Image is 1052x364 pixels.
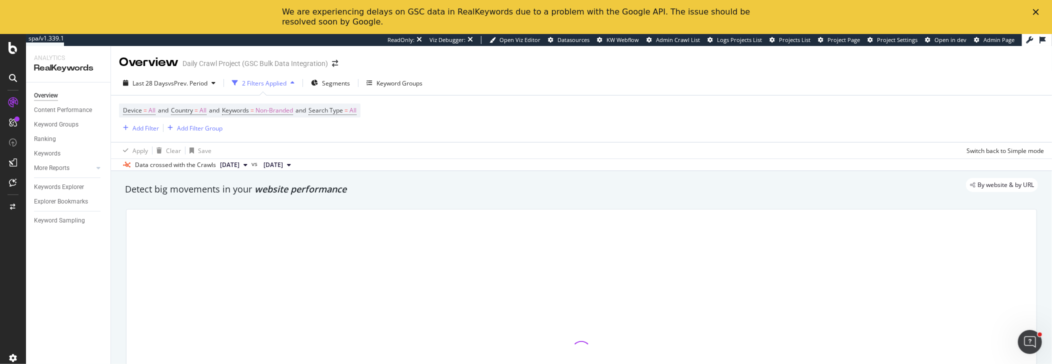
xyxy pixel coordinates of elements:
[827,36,860,43] span: Project Page
[209,106,219,114] span: and
[132,79,168,87] span: Last 28 Days
[1018,330,1042,354] iframe: Intercom live chat
[387,36,414,44] div: ReadOnly:
[123,106,142,114] span: Device
[185,142,211,158] button: Save
[26,34,64,46] a: spa/v1.339.1
[168,79,207,87] span: vs Prev. Period
[362,75,426,91] button: Keyword Groups
[34,105,92,115] div: Content Performance
[282,7,754,27] div: We are experiencing delays on GSC data in RealKeywords due to a problem with the Google API. The ...
[499,36,540,43] span: Open Viz Editor
[163,122,222,134] button: Add Filter Group
[934,36,966,43] span: Open in dev
[974,36,1014,44] a: Admin Page
[34,119,103,130] a: Keyword Groups
[34,54,102,62] div: Analytics
[769,36,810,44] a: Projects List
[557,36,589,43] span: Datasources
[177,124,222,132] div: Add Filter Group
[158,106,168,114] span: and
[251,159,259,168] span: vs
[376,79,422,87] div: Keyword Groups
[295,106,306,114] span: and
[132,146,148,155] div: Apply
[34,134,56,144] div: Ranking
[119,142,148,158] button: Apply
[34,215,85,226] div: Keyword Sampling
[34,196,103,207] a: Explorer Bookmarks
[877,36,917,43] span: Project Settings
[182,58,328,68] div: Daily Crawl Project (GSC Bulk Data Integration)
[34,105,103,115] a: Content Performance
[34,196,88,207] div: Explorer Bookmarks
[34,182,103,192] a: Keywords Explorer
[779,36,810,43] span: Projects List
[119,54,178,71] div: Overview
[489,36,540,44] a: Open Viz Editor
[34,90,58,101] div: Overview
[198,146,211,155] div: Save
[34,148,103,159] a: Keywords
[962,142,1044,158] button: Switch back to Simple mode
[199,103,206,117] span: All
[263,160,283,169] span: 2025 Jul. 24th
[925,36,966,44] a: Open in dev
[34,182,84,192] div: Keywords Explorer
[135,160,216,169] div: Data crossed with the Crawls
[656,36,700,43] span: Admin Crawl List
[255,103,293,117] span: Non-Branded
[548,36,589,44] a: Datasources
[194,106,198,114] span: =
[717,36,762,43] span: Logs Projects List
[966,178,1038,192] div: legacy label
[322,79,350,87] span: Segments
[143,106,147,114] span: =
[166,146,181,155] div: Clear
[983,36,1014,43] span: Admin Page
[148,103,155,117] span: All
[344,106,348,114] span: =
[34,134,103,144] a: Ranking
[308,106,343,114] span: Search Type
[242,79,286,87] div: 2 Filters Applied
[119,75,219,91] button: Last 28 DaysvsPrev. Period
[818,36,860,44] a: Project Page
[34,163,69,173] div: More Reports
[707,36,762,44] a: Logs Projects List
[34,62,102,74] div: RealKeywords
[132,124,159,132] div: Add Filter
[34,215,103,226] a: Keyword Sampling
[34,163,93,173] a: More Reports
[1033,9,1043,15] div: Close
[171,106,193,114] span: Country
[250,106,254,114] span: =
[646,36,700,44] a: Admin Crawl List
[332,60,338,67] div: arrow-right-arrow-left
[606,36,639,43] span: KW Webflow
[867,36,917,44] a: Project Settings
[977,182,1034,188] span: By website & by URL
[307,75,354,91] button: Segments
[228,75,298,91] button: 2 Filters Applied
[152,142,181,158] button: Clear
[34,148,60,159] div: Keywords
[259,159,295,171] button: [DATE]
[119,122,159,134] button: Add Filter
[349,103,356,117] span: All
[222,106,249,114] span: Keywords
[220,160,239,169] span: 2025 Sep. 18th
[26,34,64,42] div: spa/v1.339.1
[216,159,251,171] button: [DATE]
[34,119,78,130] div: Keyword Groups
[34,90,103,101] a: Overview
[429,36,465,44] div: Viz Debugger:
[966,146,1044,155] div: Switch back to Simple mode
